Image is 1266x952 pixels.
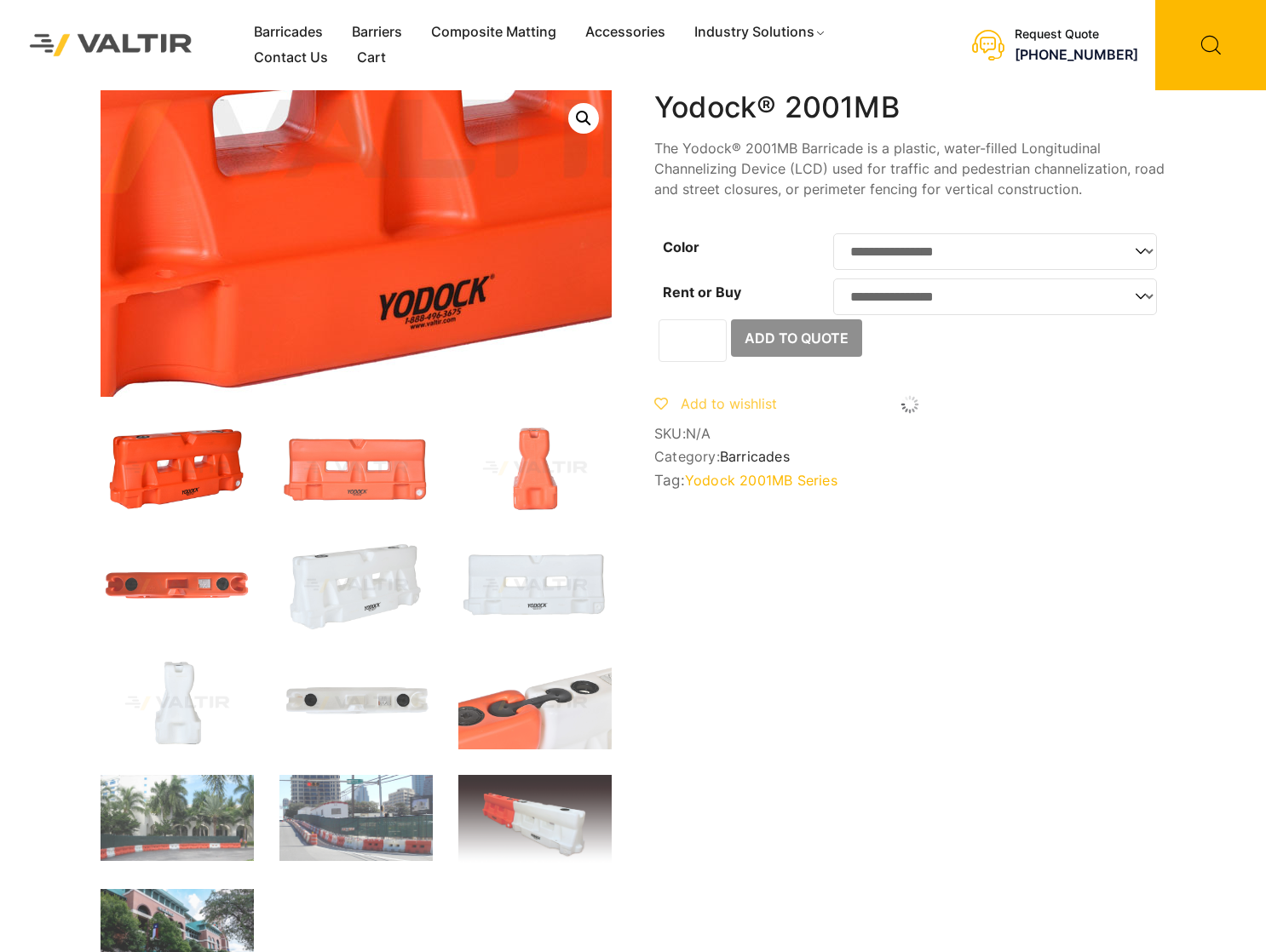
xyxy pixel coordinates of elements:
a: Composite Matting [417,20,571,45]
a: [PHONE_NUMBER] [1015,46,1138,63]
img: 2001MB_Org_3Q.jpg [101,422,254,514]
img: 2001MB_Org_Front.jpg [279,422,433,514]
img: 2001MB_Xtra2.jpg [458,657,612,749]
p: The Yodock® 2001MB Barricade is a plastic, water-filled Longitudinal Channelizing Device (LCD) us... [654,138,1165,199]
img: 2001MB_Org_Top.jpg [101,540,254,632]
img: THR-Yodock-2001MB-6-3-14.png [458,775,612,863]
img: 2001MB_Nat_Top.jpg [279,657,433,749]
a: Barriers [337,20,417,45]
span: Tag: [654,472,1165,489]
h1: Yodock® 2001MB [654,90,1165,125]
a: Contact Us [239,45,342,71]
span: SKU: [654,426,1165,442]
a: Barricades [720,448,790,465]
label: Rent or Buy [663,284,741,301]
img: 2001MB_Nat_3Q.jpg [279,540,433,632]
img: 2001MB_Nat_Front.jpg [458,540,612,632]
img: 2001MB_Nat_Side.jpg [101,657,254,749]
span: N/A [686,425,711,442]
label: Color [663,238,699,255]
a: Accessories [571,20,680,45]
div: Request Quote [1015,27,1138,42]
input: Product quantity [659,319,727,362]
img: yodock_2001mb-pedestrian.jpg [279,775,433,861]
a: Barricades [239,20,337,45]
a: Cart [342,45,400,71]
span: Category: [654,449,1165,465]
button: Add to Quote [731,319,862,357]
a: Industry Solutions [680,20,841,45]
img: Hard-Rock-Casino-FL-Fence-Panel-2001MB-barricades.png [101,775,254,861]
img: 2001MB_Org_Side.jpg [458,422,612,514]
img: Valtir Rentals [13,17,210,73]
a: Yodock 2001MB Series [685,472,837,489]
